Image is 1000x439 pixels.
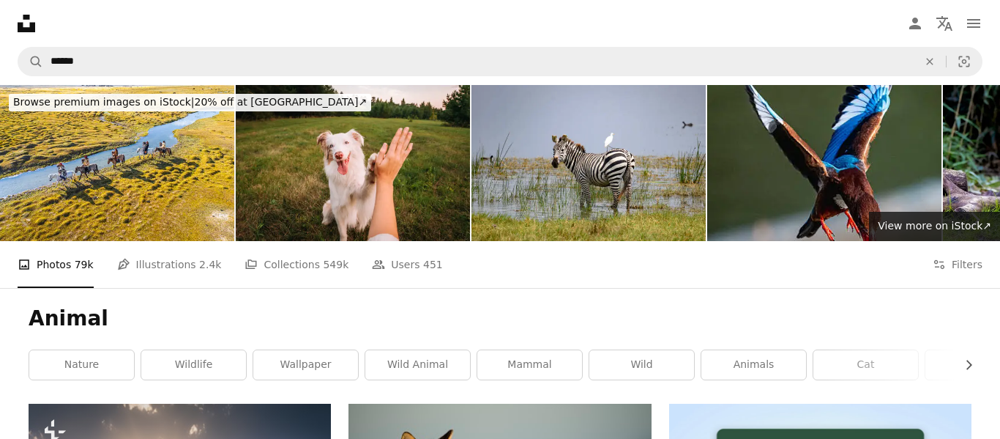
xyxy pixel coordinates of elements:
a: wallpaper [253,350,358,380]
form: Find visuals sitewide [18,47,982,76]
a: wild animal [365,350,470,380]
h1: Animal [29,306,971,332]
a: cat [813,350,918,380]
a: Log in / Sign up [900,9,930,38]
span: 549k [323,257,348,273]
img: Portrait of symbiotic zebra and egret, East Africa [471,85,706,241]
button: Filters [933,241,982,288]
span: 2.4k [199,257,221,273]
button: Visual search [947,48,982,75]
button: Language [930,9,959,38]
a: nature [29,350,134,380]
button: Search Unsplash [18,48,43,75]
button: Menu [959,9,988,38]
button: scroll list to the right [955,350,971,380]
a: wildlife [141,350,246,380]
a: mammal [477,350,582,380]
span: Browse premium images on iStock | [13,96,194,108]
span: 451 [423,257,443,273]
span: View more on iStock ↗ [878,220,991,232]
a: Next [949,150,1000,290]
a: View more on iStock↗ [869,212,1000,241]
button: Clear [914,48,946,75]
a: wild [589,350,694,380]
img: White-throated kingfisher [707,85,941,241]
a: Home — Unsplash [18,15,35,32]
a: animals [701,350,806,380]
a: Users 451 [372,241,442,288]
a: Collections 549k [245,241,348,288]
img: Dog gives paw to a woman making high five gesture [236,85,470,241]
span: 20% off at [GEOGRAPHIC_DATA] ↗ [13,96,367,108]
a: Illustrations 2.4k [117,241,222,288]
